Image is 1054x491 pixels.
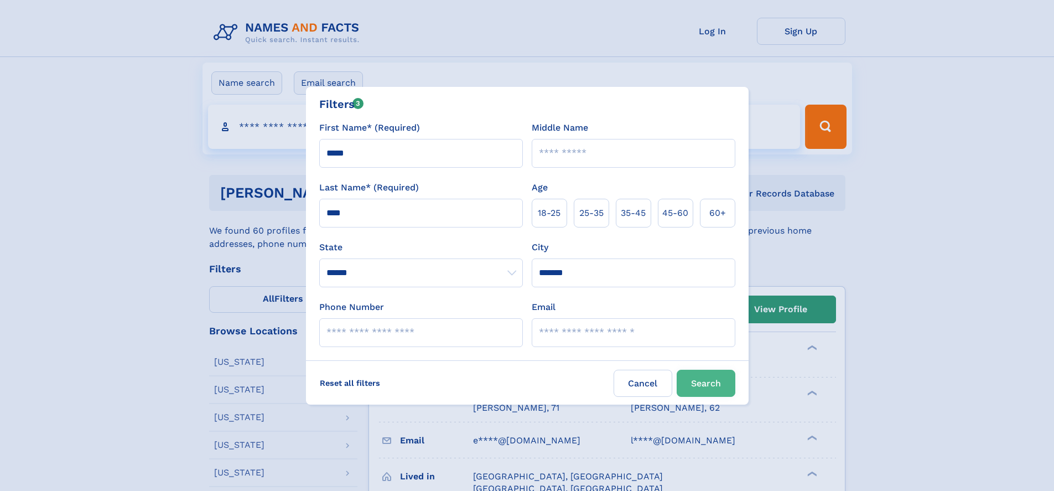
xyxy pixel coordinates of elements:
label: Email [532,301,555,314]
span: 45‑60 [662,206,688,220]
label: Last Name* (Required) [319,181,419,194]
label: State [319,241,523,254]
label: Cancel [614,370,672,397]
label: First Name* (Required) [319,121,420,135]
label: Phone Number [319,301,384,314]
span: 25‑35 [579,206,604,220]
span: 60+ [709,206,726,220]
span: 35‑45 [621,206,646,220]
label: City [532,241,548,254]
label: Middle Name [532,121,588,135]
div: Filters [319,96,364,112]
label: Age [532,181,548,194]
button: Search [677,370,735,397]
span: 18‑25 [538,206,560,220]
label: Reset all filters [313,370,387,396]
